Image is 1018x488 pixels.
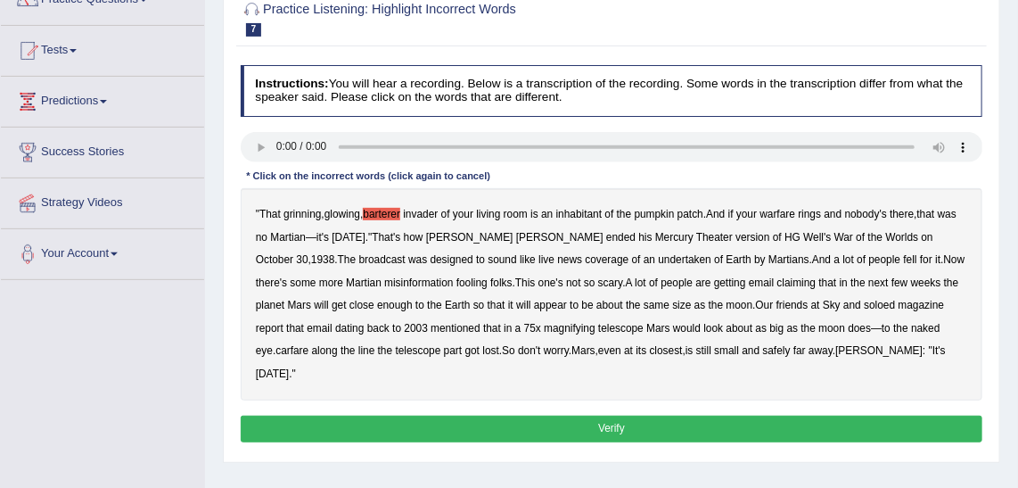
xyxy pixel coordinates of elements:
[798,208,821,220] b: rings
[644,253,655,266] b: an
[316,231,329,244] b: it's
[404,231,423,244] b: how
[241,170,497,185] div: * Click on the incorrect words (click again to cancel)
[515,322,521,335] b: a
[818,322,845,335] b: moon
[490,277,512,289] b: folks
[742,344,759,357] b: and
[624,344,633,357] b: at
[372,231,400,244] b: That's
[686,344,694,357] b: is
[882,322,891,335] b: to
[857,253,866,266] b: of
[544,322,595,335] b: magnifying
[904,253,917,266] b: fell
[768,253,809,266] b: Martians
[335,322,364,335] b: dating
[1,26,204,70] a: Tests
[332,299,347,311] b: get
[396,344,441,357] b: telescope
[384,277,453,289] b: misinformation
[598,344,621,357] b: even
[465,344,480,357] b: got
[911,277,941,289] b: weeks
[566,277,581,289] b: not
[944,253,965,266] b: Now
[626,299,641,311] b: the
[756,299,774,311] b: Our
[476,253,485,266] b: to
[256,277,287,289] b: there's
[358,344,375,357] b: line
[1,128,204,172] a: Success Stories
[661,277,693,289] b: people
[893,322,908,335] b: the
[246,23,262,37] span: 7
[367,322,390,335] b: back
[812,253,831,266] b: And
[801,322,817,335] b: the
[534,299,567,311] b: appear
[727,299,753,311] b: moon
[349,299,374,311] b: close
[694,299,706,311] b: as
[392,322,401,335] b: to
[584,277,595,289] b: so
[256,299,284,311] b: planet
[453,208,473,220] b: your
[404,322,427,335] b: 2003
[286,322,304,335] b: that
[650,344,683,357] b: closest
[541,208,553,220] b: an
[476,208,500,220] b: living
[504,208,528,220] b: room
[736,208,757,220] b: your
[911,322,940,335] b: naked
[920,253,932,266] b: for
[1,77,204,121] a: Predictions
[332,231,365,244] b: [DATE]
[544,344,569,357] b: worry
[835,344,923,357] b: [PERSON_NAME]
[617,208,632,220] b: the
[586,253,629,266] b: coverage
[488,253,516,266] b: sound
[538,277,563,289] b: one's
[598,322,644,335] b: telescope
[255,77,328,90] b: Instructions:
[811,299,820,311] b: at
[530,208,538,220] b: is
[735,231,769,244] b: version
[644,299,669,311] b: same
[502,344,515,357] b: So
[932,344,946,357] b: It's
[754,253,766,266] b: by
[850,277,866,289] b: the
[773,231,782,244] b: of
[938,208,956,220] b: was
[456,277,488,289] b: fooling
[516,299,531,311] b: will
[538,253,554,266] b: live
[426,231,513,244] b: [PERSON_NAME]
[696,231,733,244] b: Theater
[868,231,883,244] b: the
[922,231,933,244] b: on
[524,322,541,335] b: 75x
[819,277,837,289] b: that
[241,416,983,442] button: Verify
[635,208,675,220] b: pumpkin
[256,368,289,380] b: [DATE]
[488,299,505,311] b: that
[864,299,895,311] b: soloed
[296,253,308,266] b: 30
[899,299,945,311] b: magazine
[473,299,485,311] b: so
[803,231,831,244] b: Well's
[695,277,710,289] b: are
[408,253,427,266] b: was
[784,231,800,244] b: HG
[672,299,691,311] b: size
[649,277,658,289] b: of
[256,253,293,266] b: October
